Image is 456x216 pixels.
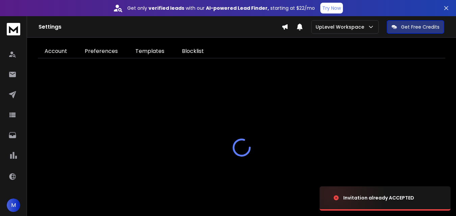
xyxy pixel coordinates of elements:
[343,194,414,201] div: Invitation already ACCEPTED
[316,24,367,30] p: UpLevel Workspace
[127,5,315,11] p: Get only with our starting at $22/mo
[38,44,74,58] a: Account
[78,44,125,58] a: Preferences
[387,20,444,34] button: Get Free Credits
[320,180,387,216] img: image
[7,23,20,35] img: logo
[38,23,281,31] h1: Settings
[206,5,269,11] strong: AI-powered Lead Finder,
[175,44,211,58] a: Blocklist
[149,5,184,11] strong: verified leads
[320,3,343,13] button: Try Now
[401,24,439,30] p: Get Free Credits
[7,198,20,212] button: M
[322,5,341,11] p: Try Now
[129,44,171,58] a: Templates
